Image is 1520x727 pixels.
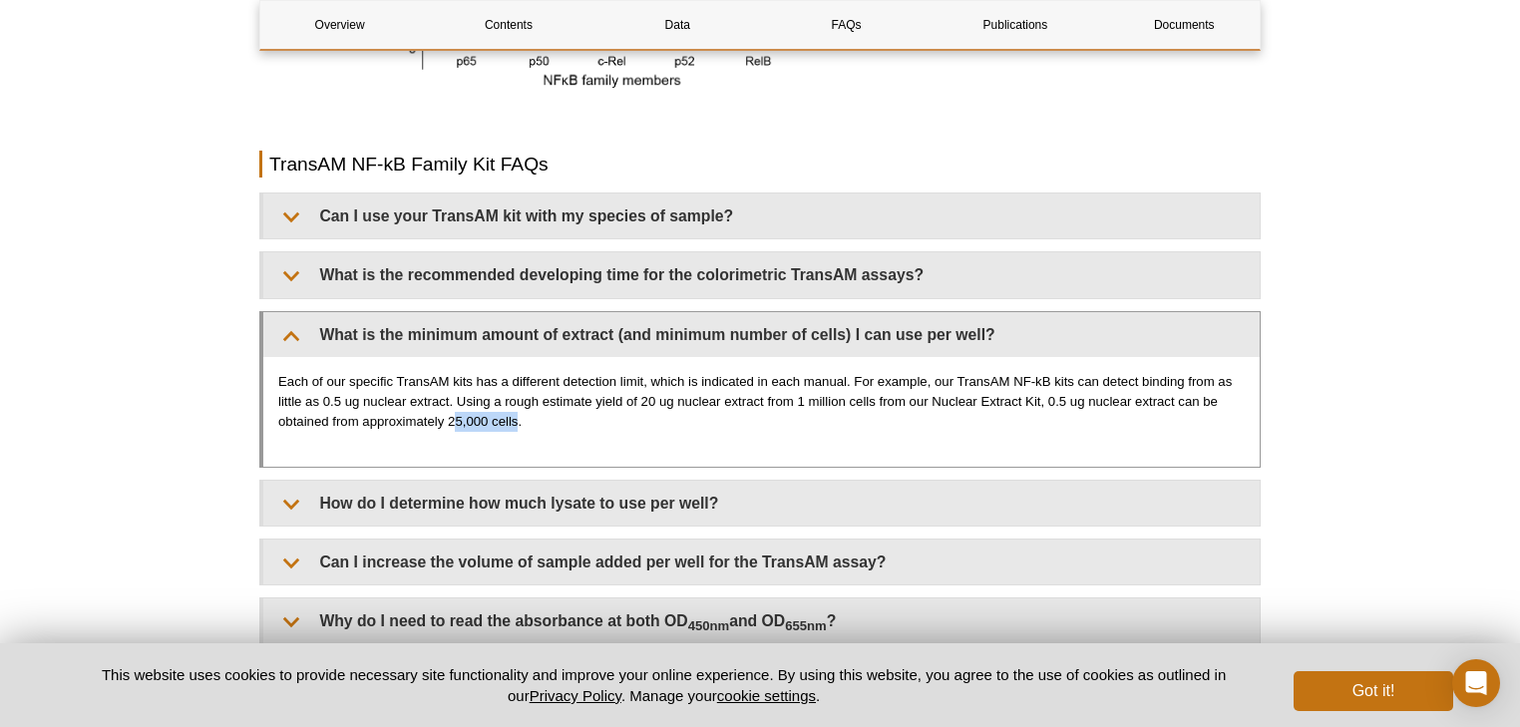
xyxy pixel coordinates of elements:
[936,1,1094,49] a: Publications
[260,1,419,49] a: Overview
[263,252,1260,297] summary: What is the recommended developing time for the colorimetric TransAM assays?
[278,372,1245,432] p: Each of our specific TransAM kits has a different detection limit, which is indicated in each man...
[767,1,926,49] a: FAQs
[1294,671,1453,711] button: Got it!
[259,151,1261,178] h2: TransAM NF-kB Family Kit FAQs
[263,598,1260,643] summary: Why do I need to read the absorbance at both OD450nmand OD655nm?
[263,193,1260,238] summary: Can I use your TransAM kit with my species of sample?
[785,618,827,633] sub: 655nm
[263,540,1260,584] summary: Can I increase the volume of sample added per well for the TransAM assay?
[263,312,1260,357] summary: What is the minimum amount of extract (and minimum number of cells) I can use per well?
[717,687,816,704] button: cookie settings
[530,687,621,704] a: Privacy Policy
[67,664,1261,706] p: This website uses cookies to provide necessary site functionality and improve your online experie...
[429,1,587,49] a: Contents
[1452,659,1500,707] div: Open Intercom Messenger
[263,481,1260,526] summary: How do I determine how much lysate to use per well?
[1105,1,1264,49] a: Documents
[598,1,757,49] a: Data
[688,618,730,633] sub: 450nm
